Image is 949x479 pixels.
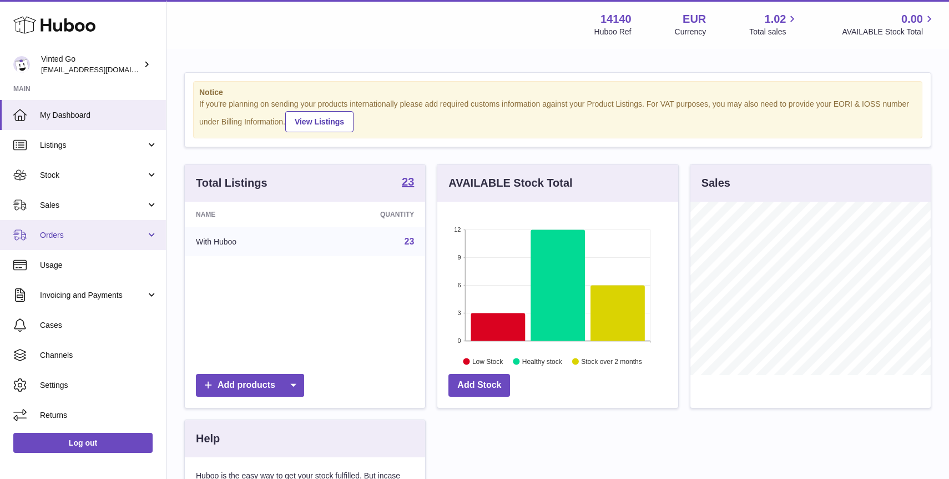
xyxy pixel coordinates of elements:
div: If you're planning on sending your products internationally please add required customs informati... [199,99,916,132]
text: 12 [455,226,461,233]
a: 0.00 AVAILABLE Stock Total [842,12,936,37]
span: Returns [40,410,158,421]
strong: Notice [199,87,916,98]
span: My Dashboard [40,110,158,121]
strong: 23 [402,176,414,187]
div: Vinted Go [41,54,141,75]
h3: Total Listings [196,176,267,191]
span: Listings [40,140,146,151]
div: Currency [675,27,706,37]
strong: 14140 [600,12,632,27]
text: Low Stock [472,357,503,365]
text: 9 [458,254,461,261]
h3: Help [196,431,220,446]
span: Invoicing and Payments [40,290,146,301]
a: 1.02 Total sales [749,12,799,37]
span: Cases [40,320,158,331]
th: Quantity [312,202,426,227]
span: Channels [40,350,158,361]
span: Sales [40,200,146,211]
span: Orders [40,230,146,241]
span: Stock [40,170,146,181]
a: View Listings [285,111,354,132]
text: Healthy stock [522,357,563,365]
span: AVAILABLE Stock Total [842,27,936,37]
td: With Huboo [185,227,312,256]
h3: Sales [701,176,730,191]
span: 0.00 [901,12,923,27]
text: 0 [458,337,461,344]
h3: AVAILABLE Stock Total [448,176,572,191]
img: giedre.bartusyte@vinted.com [13,56,30,73]
span: Usage [40,260,158,271]
text: 3 [458,310,461,316]
a: 23 [405,237,415,246]
a: Add products [196,374,304,397]
text: Stock over 2 months [582,357,642,365]
a: Log out [13,433,153,453]
span: Total sales [749,27,799,37]
strong: EUR [683,12,706,27]
span: [EMAIL_ADDRESS][DOMAIN_NAME] [41,65,163,74]
text: 6 [458,282,461,288]
th: Name [185,202,312,227]
a: 23 [402,176,414,189]
a: Add Stock [448,374,510,397]
span: Settings [40,380,158,391]
div: Huboo Ref [594,27,632,37]
span: 1.02 [765,12,786,27]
